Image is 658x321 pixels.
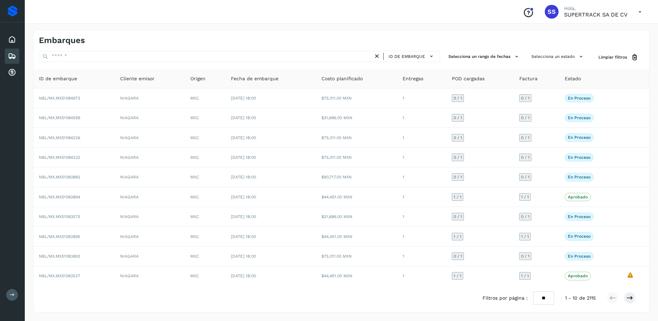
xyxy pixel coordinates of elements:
button: Selecciona un estado [529,51,587,62]
span: 0 / 1 [521,155,530,159]
td: 1 [397,247,446,266]
td: MXC [185,89,225,108]
td: $75,011.00 MXN [316,148,397,167]
span: Factura [519,75,538,82]
span: 0 / 1 [521,175,530,179]
p: Aprobado [568,195,588,199]
span: POD cargadas [452,75,485,82]
span: 0 / 1 [454,96,462,100]
td: $75,011.00 MXN [316,128,397,147]
span: 0 / 1 [521,254,530,258]
p: Hola, [564,6,627,11]
td: 1 [397,266,446,286]
span: Estado [565,75,581,82]
span: Limpiar filtros [598,54,627,60]
td: 1 [397,128,446,147]
span: 0 / 1 [521,96,530,100]
span: NBL/MX.MX51084973 [39,96,80,101]
span: 0 / 1 [454,254,462,258]
span: 0 / 1 [454,155,462,159]
td: 1 [397,89,446,108]
td: MXC [185,266,225,286]
span: [DATE] 18:00 [231,135,256,140]
td: 1 [397,108,446,128]
td: 1 [397,187,446,207]
span: [DATE] 18:00 [231,214,256,219]
button: Limpiar filtros [593,51,644,64]
span: ID de embarque [39,75,77,82]
span: 0 / 1 [454,215,462,219]
span: 0 / 1 [521,136,530,140]
span: NBL/MX.MX51084599 [39,115,80,120]
p: En proceso [568,254,591,259]
span: NBL/MX.MX51083575 [39,214,80,219]
span: 1 / 1 [454,274,461,278]
p: En proceso [568,135,591,140]
td: MXC [185,167,225,187]
p: En proceso [568,115,591,120]
td: NIAGARA [115,247,185,266]
td: NIAGARA [115,187,185,207]
td: NIAGARA [115,108,185,128]
td: MXC [185,108,225,128]
span: 1 / 1 [521,195,529,199]
span: [DATE] 18:00 [231,234,256,239]
div: Embarques [5,49,19,64]
p: En proceso [568,155,591,160]
span: NBL/MX.MX51083537 [39,273,80,278]
span: NBL/MX.MX51083893 [39,254,80,259]
p: En proceso [568,234,591,239]
p: En proceso [568,96,591,101]
span: [DATE] 18:00 [231,195,256,199]
span: [DATE] 18:00 [231,96,256,101]
span: 0 / 1 [454,136,462,140]
span: Filtros por página : [482,294,528,302]
td: $75,011.00 MXN [316,89,397,108]
span: 1 / 1 [454,195,461,199]
td: $31,686.00 MXN [316,108,397,128]
td: MXC [185,148,225,167]
td: MXC [185,207,225,227]
span: Cliente emisor [120,75,155,82]
td: MXC [185,247,225,266]
span: 0 / 1 [454,175,462,179]
span: Costo planificado [321,75,363,82]
span: [DATE] 18:00 [231,273,256,278]
span: ID de embarque [389,53,425,60]
span: 1 / 1 [454,235,461,239]
td: $44,451.00 MXN [316,227,397,246]
p: Aprobado [568,273,588,278]
span: 0 / 1 [521,215,530,219]
span: Entregas [403,75,423,82]
td: NIAGARA [115,266,185,286]
span: NBL/MX.MX51083894 [39,195,80,199]
p: SUPERTRACK SA DE CV [564,11,627,18]
button: Selecciona un rango de fechas [446,51,523,62]
td: NIAGARA [115,89,185,108]
span: NBL/MX.MX51083882 [39,175,80,179]
td: $44,451.00 MXN [316,266,397,286]
span: [DATE] 18:00 [231,175,256,179]
td: NIAGARA [115,207,185,227]
div: Inicio [5,32,19,47]
td: $31,686.00 MXN [316,207,397,227]
td: NIAGARA [115,227,185,246]
td: $44,451.00 MXN [316,187,397,207]
div: Cuentas por cobrar [5,65,19,80]
td: 1 [397,167,446,187]
td: 1 [397,148,446,167]
p: En proceso [568,175,591,179]
td: MXC [185,227,225,246]
h4: Embarques [39,35,85,45]
td: 1 [397,207,446,227]
button: ID de embarque [386,51,437,61]
span: 0 / 1 [521,116,530,120]
span: Origen [190,75,205,82]
td: 1 [397,227,446,246]
td: $75,011.00 MXN [316,247,397,266]
span: 1 - 10 de 2115 [565,294,596,302]
td: NIAGARA [115,167,185,187]
span: 1 / 1 [521,235,529,239]
td: NIAGARA [115,128,185,147]
td: MXC [185,187,225,207]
